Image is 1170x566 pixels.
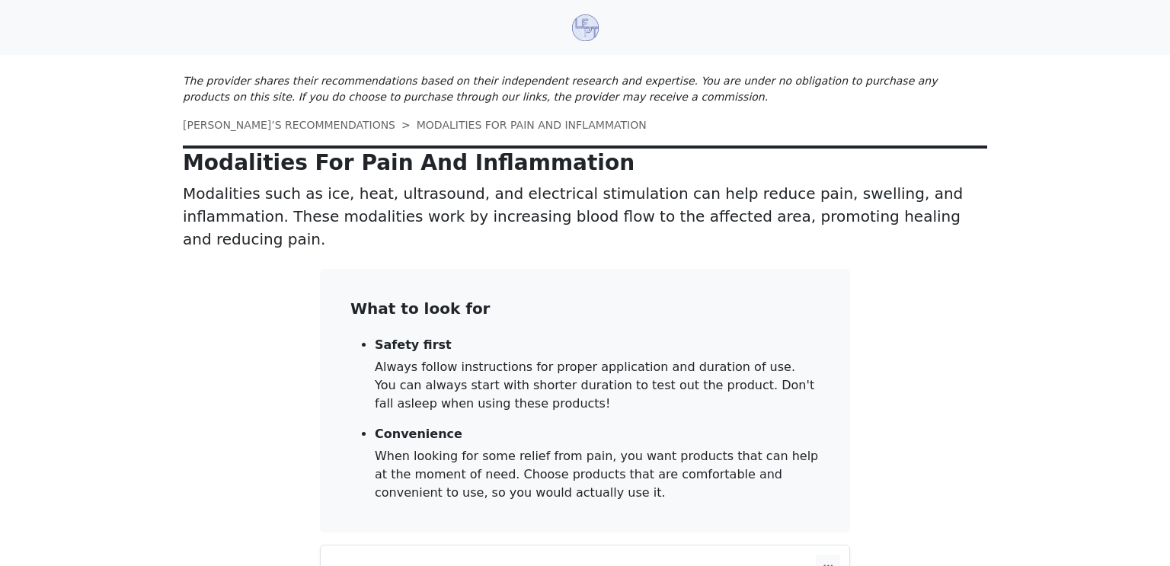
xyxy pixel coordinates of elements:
p: When looking for some relief from pain, you want products that can help at the moment of need. Ch... [375,447,820,502]
a: [PERSON_NAME]’S RECOMMENDATIONS [183,119,395,131]
p: What to look for [350,299,820,318]
p: Always follow instructions for proper application and duration of use. You can always start with ... [375,358,820,413]
li: MODALITIES FOR PAIN AND INFLAMMATION [395,117,647,133]
p: Safety first [375,337,820,352]
img: Lands End Physical Therapy [572,14,599,41]
p: Modalities such as ice, heat, ultrasound, and electrical stimulation can help reduce pain, swelli... [183,182,987,251]
p: Convenience [375,427,820,441]
p: Modalities For Pain And Inflammation [183,150,987,176]
p: The provider shares their recommendations based on their independent research and expertise. You ... [183,73,987,105]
